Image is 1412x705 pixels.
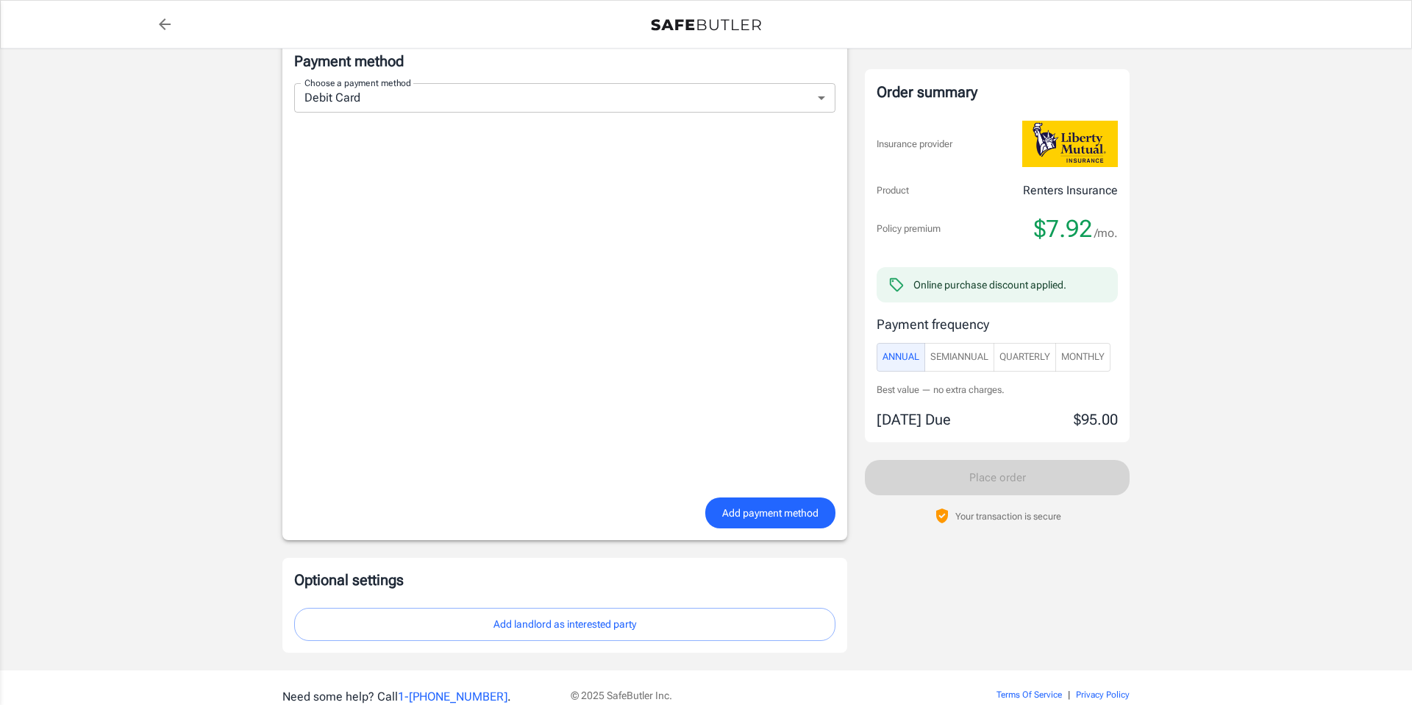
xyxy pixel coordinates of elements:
[294,570,835,590] p: Optional settings
[877,408,951,431] p: [DATE] Due
[877,222,941,236] p: Policy premium
[1055,343,1110,372] button: Monthly
[877,137,952,152] p: Insurance provider
[1074,408,1118,431] p: $95.00
[877,314,1118,334] p: Payment frequency
[877,183,909,198] p: Product
[913,277,1066,292] div: Online purchase discount applied.
[1022,121,1118,167] img: Liberty Mutual
[1023,182,1118,199] p: Renters Insurance
[1094,223,1118,244] span: /mo.
[996,690,1062,700] a: Terms Of Service
[571,688,913,703] p: © 2025 SafeButler Inc.
[705,497,835,529] button: Add payment method
[930,349,988,366] span: SemiAnnual
[1068,690,1070,700] span: |
[651,19,761,31] img: Back to quotes
[294,83,835,113] div: Debit Card
[877,343,925,372] button: Annual
[398,690,507,704] a: 1-[PHONE_NUMBER]
[150,10,179,39] a: back to quotes
[1061,349,1105,366] span: Monthly
[877,81,1118,103] div: Order summary
[955,509,1061,523] p: Your transaction is secure
[924,343,994,372] button: SemiAnnual
[1034,214,1092,244] span: $7.92
[722,504,819,522] span: Add payment method
[877,383,1118,397] p: Best value — no extra charges.
[1076,690,1130,700] a: Privacy Policy
[294,608,835,641] button: Add landlord as interested party
[994,343,1056,372] button: Quarterly
[304,77,411,89] label: Choose a payment method
[999,349,1050,366] span: Quarterly
[294,51,835,71] p: Payment method
[883,349,919,366] span: Annual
